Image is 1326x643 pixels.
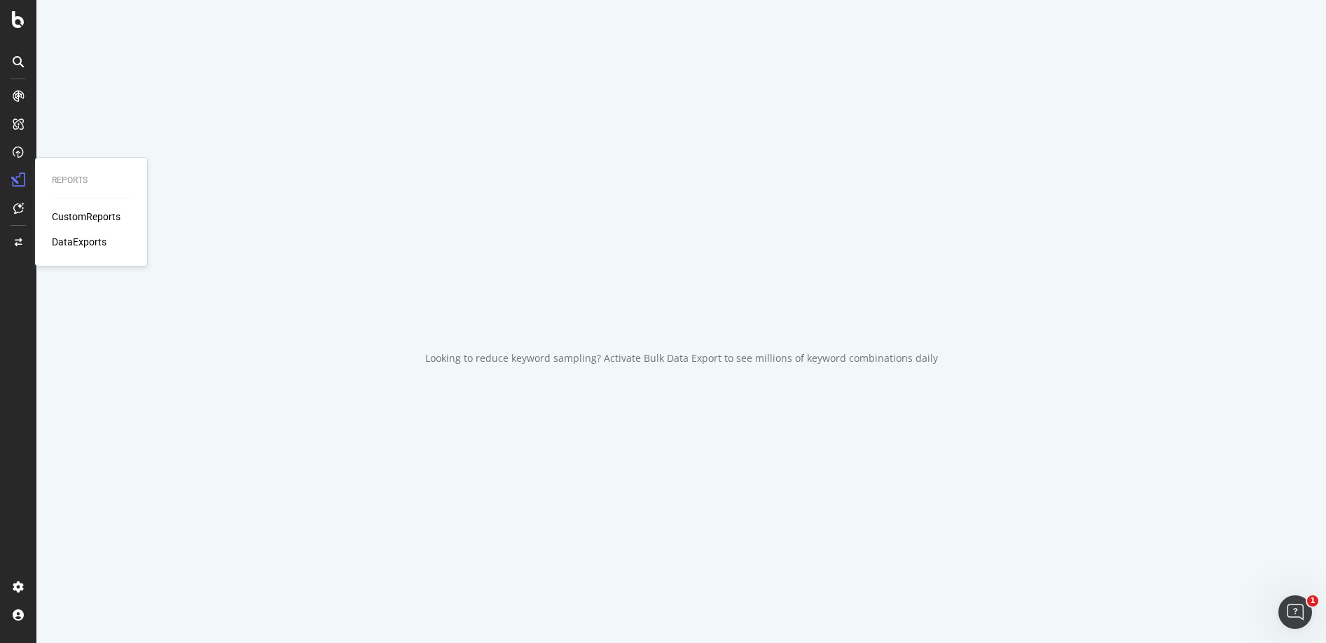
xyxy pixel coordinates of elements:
div: Looking to reduce keyword sampling? Activate Bulk Data Export to see millions of keyword combinat... [425,351,938,365]
span: 1 [1307,595,1318,607]
iframe: Intercom live chat [1278,595,1312,629]
div: animation [631,278,732,329]
a: DataExports [52,235,106,249]
a: CustomReports [52,210,120,224]
div: Reports [52,175,130,187]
